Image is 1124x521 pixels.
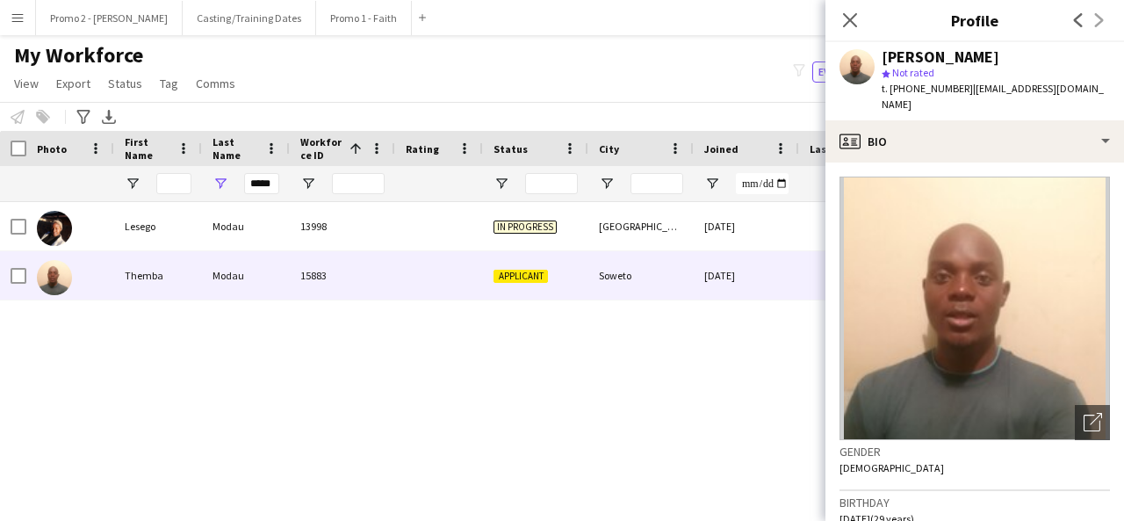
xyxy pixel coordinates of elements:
[49,72,97,95] a: Export
[839,495,1110,510] h3: Birthday
[316,1,412,35] button: Promo 1 - Faith
[825,9,1124,32] h3: Profile
[160,76,178,91] span: Tag
[300,135,342,162] span: Workforce ID
[599,176,615,192] button: Open Filter Menu
[1075,405,1110,440] div: Open photos pop-in
[98,106,119,127] app-action-btn: Export XLSX
[494,270,548,283] span: Applicant
[202,251,290,300] div: Modau
[36,1,183,35] button: Promo 2 - [PERSON_NAME]
[694,251,799,300] div: [DATE]
[125,135,170,162] span: First Name
[736,173,789,194] input: Joined Filter Input
[812,62,905,83] button: Everyone10,941
[153,72,185,95] a: Tag
[406,142,439,156] span: Rating
[494,176,509,192] button: Open Filter Menu
[300,176,316,192] button: Open Filter Menu
[37,142,67,156] span: Photo
[213,135,258,162] span: Last Name
[694,202,799,250] div: [DATE]
[56,76,90,91] span: Export
[494,221,557,234] span: In progress
[108,76,142,91] span: Status
[882,82,973,95] span: t. [PHONE_NUMBER]
[101,72,149,95] a: Status
[213,176,228,192] button: Open Filter Menu
[125,176,140,192] button: Open Filter Menu
[156,173,191,194] input: First Name Filter Input
[839,444,1110,459] h3: Gender
[37,260,72,295] img: Themba Modau
[196,76,235,91] span: Comms
[704,142,739,156] span: Joined
[810,142,849,156] span: Last job
[290,251,395,300] div: 15883
[189,72,242,95] a: Comms
[7,72,46,95] a: View
[14,76,39,91] span: View
[332,173,385,194] input: Workforce ID Filter Input
[73,106,94,127] app-action-btn: Advanced filters
[588,251,694,300] div: Soweto
[892,66,934,79] span: Not rated
[882,82,1104,111] span: | [EMAIL_ADDRESS][DOMAIN_NAME]
[183,1,316,35] button: Casting/Training Dates
[839,461,944,474] span: [DEMOGRAPHIC_DATA]
[290,202,395,250] div: 13998
[839,177,1110,440] img: Crew avatar or photo
[599,142,619,156] span: City
[630,173,683,194] input: City Filter Input
[14,42,143,69] span: My Workforce
[494,142,528,156] span: Status
[825,120,1124,163] div: Bio
[114,251,202,300] div: Themba
[704,176,720,192] button: Open Filter Menu
[525,173,578,194] input: Status Filter Input
[588,202,694,250] div: [GEOGRAPHIC_DATA]
[202,202,290,250] div: Modau
[244,173,279,194] input: Last Name Filter Input
[114,202,202,250] div: Lesego
[37,211,72,246] img: Lesego Modau
[882,49,999,65] div: [PERSON_NAME]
